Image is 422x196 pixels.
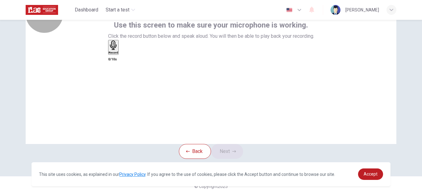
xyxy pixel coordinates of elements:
div: cookieconsent [32,162,390,186]
span: Use this screen to make sure your microphone is working. [114,20,308,30]
button: Record [108,40,119,55]
a: dismiss cookie message [358,168,383,180]
img: ILAC logo [26,4,58,16]
button: Start a test [103,4,137,15]
button: Dashboard [72,4,101,15]
span: Accept [364,172,378,176]
span: © Copyright 2025 [194,184,228,189]
h6: Record [109,51,118,54]
img: en [285,8,293,12]
a: Privacy Policy [119,172,146,177]
button: Back [179,144,211,159]
img: Profile picture [331,5,340,15]
h6: 0/10s [108,56,314,63]
span: Dashboard [75,6,98,14]
span: Click the record button below and speak aloud. You will then be able to play back your recording. [108,33,314,40]
a: ILAC logo [26,4,72,16]
span: Start a test [106,6,129,14]
span: This site uses cookies, as explained in our . If you agree to the use of cookies, please click th... [39,172,335,177]
div: [PERSON_NAME] [345,6,379,14]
